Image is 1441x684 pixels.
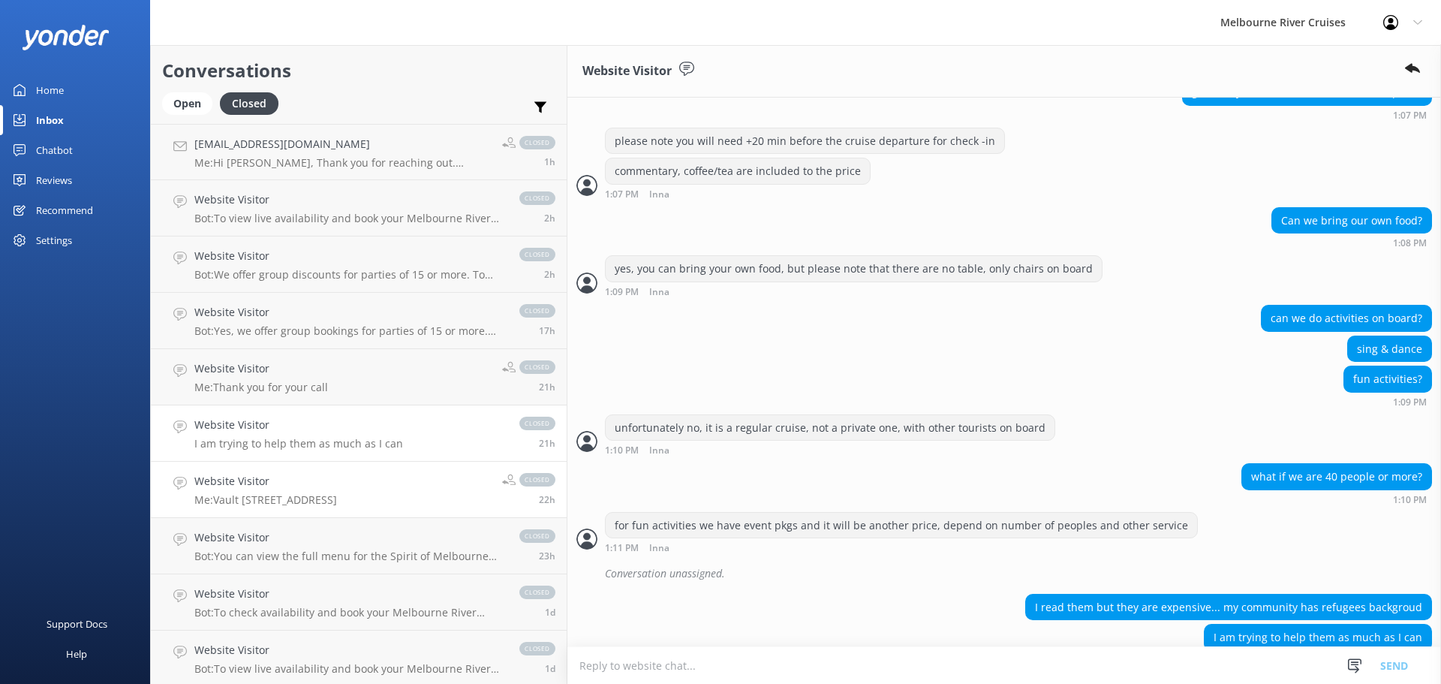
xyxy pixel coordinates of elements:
div: 01:08pm 13-Aug-2025 (UTC +10:00) Australia/Sydney [1271,237,1432,248]
div: 01:07pm 13-Aug-2025 (UTC +10:00) Australia/Sydney [1182,110,1432,120]
p: Me: Thank you for your call [194,381,328,394]
span: 05:41pm 13-Aug-2025 (UTC +10:00) Australia/Sydney [539,324,555,337]
a: [EMAIL_ADDRESS][DOMAIN_NAME]Me:Hi [PERSON_NAME], Thank you for reaching out. Unfortunately, we wi... [151,124,567,180]
div: 01:09pm 13-Aug-2025 (UTC +10:00) Australia/Sydney [1343,396,1432,407]
span: closed [519,191,555,205]
span: Inna [649,288,669,297]
div: Settings [36,225,72,255]
div: Open [162,92,212,115]
div: Help [66,639,87,669]
a: Website VisitorBot:Yes, we offer group bookings for parties of 15 or more. For more information, ... [151,293,567,349]
span: closed [519,304,555,318]
strong: 1:07 PM [605,190,639,200]
h4: Website Visitor [194,191,504,208]
div: please note you will need +20 min before the cruise departure for check -in [606,128,1004,154]
strong: 1:08 PM [1393,239,1427,248]
h3: Website Visitor [582,62,672,81]
div: for fun activities we have event pkgs and it will be another price, depend on number of peoples a... [606,513,1197,538]
div: Reviews [36,165,72,195]
span: Inna [649,190,669,200]
div: 01:10pm 13-Aug-2025 (UTC +10:00) Australia/Sydney [1241,494,1432,505]
span: 07:47am 14-Aug-2025 (UTC +10:00) Australia/Sydney [544,268,555,281]
div: fun activities? [1344,366,1431,392]
p: I am trying to help them as much as I can [194,437,403,450]
a: Website VisitorI am trying to help them as much as I canclosed21h [151,405,567,462]
span: closed [519,360,555,374]
h4: Website Visitor [194,642,504,658]
div: 01:11pm 13-Aug-2025 (UTC +10:00) Australia/Sydney [605,542,1198,553]
strong: 1:07 PM [1393,111,1427,120]
a: Open [162,95,220,111]
div: Recommend [36,195,93,225]
h4: Website Visitor [194,304,504,321]
span: closed [519,473,555,487]
span: 11:28pm 12-Aug-2025 (UTC +10:00) Australia/Sydney [545,662,555,675]
p: Bot: We offer group discounts for parties of 15 or more. To check current fares and eligibility, ... [194,268,504,282]
a: Website VisitorMe:Vault [STREET_ADDRESS]closed22h [151,462,567,518]
p: Me: Hi [PERSON_NAME], Thank you for reaching out. Unfortunately, we will not be offering dinner s... [194,156,491,170]
span: closed [519,136,555,149]
h4: [EMAIL_ADDRESS][DOMAIN_NAME] [194,136,491,152]
span: 09:08am 13-Aug-2025 (UTC +10:00) Australia/Sydney [545,606,555,619]
span: 12:38pm 13-Aug-2025 (UTC +10:00) Australia/Sydney [539,493,555,506]
h4: Website Visitor [194,248,504,264]
strong: 1:10 PM [1393,496,1427,505]
h4: Website Visitor [194,473,337,490]
p: Bot: To view live availability and book your Melbourne River Cruise experience, please visit: [UR... [194,662,504,676]
span: 11:27am 13-Aug-2025 (UTC +10:00) Australia/Sydney [539,550,555,562]
h4: Website Visitor [194,586,504,602]
h4: Website Visitor [194,360,328,377]
a: Website VisitorBot:We offer group discounts for parties of 15 or more. To check current fares and... [151,237,567,293]
strong: 1:09 PM [1393,398,1427,407]
div: sing & dance [1348,336,1431,362]
a: Website VisitorBot:You can view the full menu for the Spirit of Melbourne Lunch Cruise, which inc... [151,518,567,574]
h4: Website Visitor [194,529,504,546]
p: Bot: To check availability and book your Melbourne River Cruise experience, please visit [URL][DO... [194,606,504,619]
span: 01:18pm 13-Aug-2025 (UTC +10:00) Australia/Sydney [539,381,555,393]
a: Website VisitorBot:To view live availability and book your Melbourne River Cruise experience, ple... [151,180,567,237]
p: Bot: You can view the full menu for the Spirit of Melbourne Lunch Cruise, which includes gluten-f... [194,550,504,563]
div: commentary, coffee/tea are included to the price [606,158,870,184]
p: Bot: Yes, we offer group bookings for parties of 15 or more. For more information, please visit [... [194,324,504,338]
a: Website VisitorMe:Thank you for your callclosed21h [151,349,567,405]
span: closed [519,529,555,543]
div: I read them but they are expensive... my community has refugees backgroud [1026,595,1431,620]
span: closed [519,417,555,430]
div: Conversation unassigned. [605,561,1432,586]
span: closed [519,586,555,599]
a: Website VisitorBot:To check availability and book your Melbourne River Cruise experience, please ... [151,574,567,631]
div: I am trying to help them as much as I can [1205,625,1431,650]
strong: 1:11 PM [605,544,639,553]
div: 01:09pm 13-Aug-2025 (UTC +10:00) Australia/Sydney [605,286,1103,297]
strong: 1:09 PM [605,288,639,297]
div: yes, you can bring your own food, but please note that there are no table, only chairs on board [606,256,1102,282]
span: 09:11am 14-Aug-2025 (UTC +10:00) Australia/Sydney [544,155,555,168]
div: 01:07pm 13-Aug-2025 (UTC +10:00) Australia/Sydney [605,188,871,200]
div: Chatbot [36,135,73,165]
div: Can we bring our own food? [1272,208,1431,234]
div: Support Docs [47,609,107,639]
div: can we do activities on board? [1262,306,1431,331]
div: Home [36,75,64,105]
div: 2025-08-13T03:11:31.647 [576,561,1432,586]
span: 08:26am 14-Aug-2025 (UTC +10:00) Australia/Sydney [544,212,555,224]
span: closed [519,642,555,655]
span: Inna [649,446,669,456]
div: what if we are 40 people or more? [1242,464,1431,490]
div: 01:10pm 13-Aug-2025 (UTC +10:00) Australia/Sydney [605,444,1055,456]
p: Me: Vault [STREET_ADDRESS] [194,493,337,507]
span: Inna [649,544,669,553]
span: closed [519,248,555,261]
img: yonder-white-logo.png [23,25,109,50]
strong: 1:10 PM [605,446,639,456]
div: Closed [220,92,278,115]
span: 01:11pm 13-Aug-2025 (UTC +10:00) Australia/Sydney [539,437,555,450]
p: Bot: To view live availability and book your Melbourne River Cruise experience, please visit: [UR... [194,212,504,225]
div: unfortunately no, it is a regular cruise, not a private one, with other tourists on board [606,415,1054,441]
h4: Website Visitor [194,417,403,433]
a: Closed [220,95,286,111]
h2: Conversations [162,56,555,85]
div: Inbox [36,105,64,135]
